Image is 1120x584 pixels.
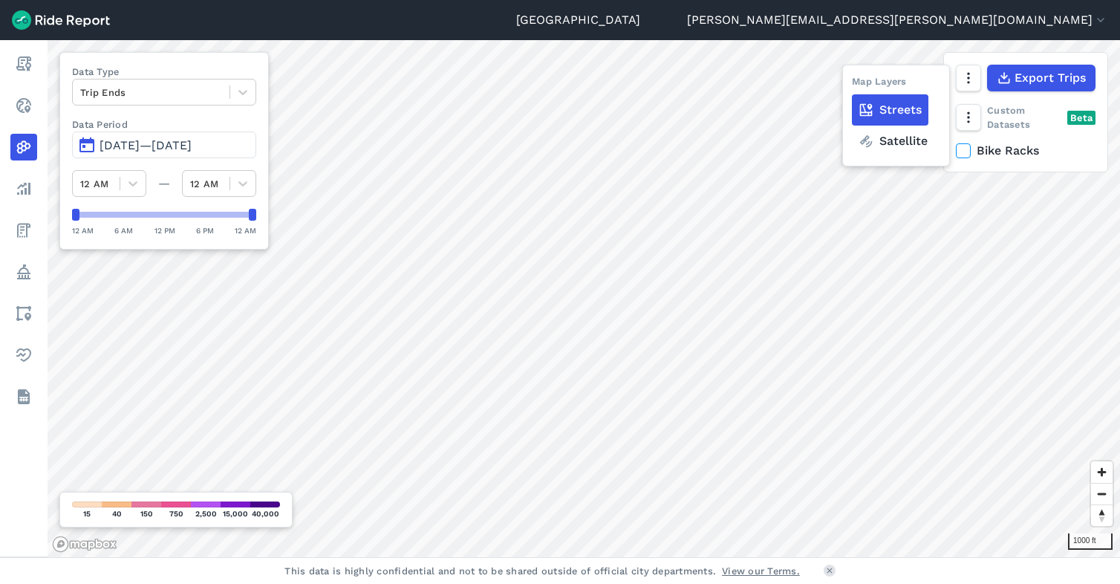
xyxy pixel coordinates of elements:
[1091,461,1113,483] button: Zoom in
[10,51,37,77] a: Report
[852,126,934,157] label: Satellite
[1015,69,1086,87] span: Export Trips
[687,11,1108,29] button: [PERSON_NAME][EMAIL_ADDRESS][PERSON_NAME][DOMAIN_NAME]
[516,11,640,29] a: [GEOGRAPHIC_DATA]
[10,217,37,244] a: Fees
[72,224,94,237] div: 12 AM
[722,564,800,578] a: View our Terms.
[852,74,907,94] div: Map Layers
[1067,111,1095,125] div: Beta
[48,40,1120,557] canvas: Map
[1091,504,1113,526] button: Reset bearing to north
[10,259,37,285] a: Policy
[114,224,133,237] div: 6 AM
[10,134,37,160] a: Heatmaps
[10,92,37,119] a: Realtime
[956,142,1095,160] label: Bike Racks
[1091,483,1113,504] button: Zoom out
[196,224,214,237] div: 6 PM
[10,342,37,369] a: Health
[10,383,37,410] a: Datasets
[72,132,256,158] button: [DATE]—[DATE]
[10,300,37,327] a: Areas
[52,536,117,553] a: Mapbox logo
[852,94,928,126] label: Streets
[235,224,256,237] div: 12 AM
[956,103,1095,132] div: Custom Datasets
[72,65,256,79] label: Data Type
[154,224,175,237] div: 12 PM
[72,117,256,132] label: Data Period
[1068,533,1113,550] div: 1000 ft
[987,65,1095,91] button: Export Trips
[146,175,182,192] div: —
[100,138,192,152] span: [DATE]—[DATE]
[12,10,110,30] img: Ride Report
[10,175,37,202] a: Analyze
